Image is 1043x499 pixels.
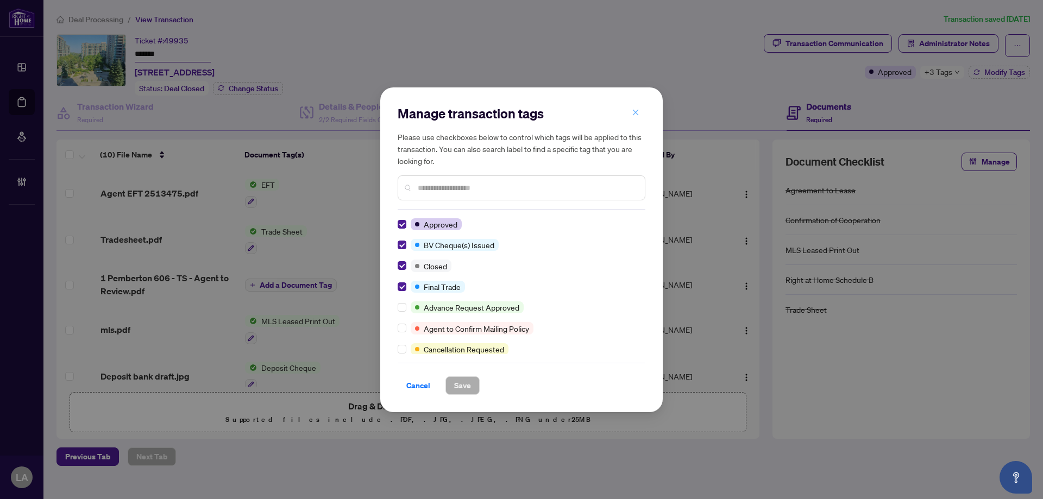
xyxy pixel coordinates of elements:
[398,131,645,167] h5: Please use checkboxes below to control which tags will be applied to this transaction. You can al...
[424,260,447,272] span: Closed
[445,376,480,395] button: Save
[398,376,439,395] button: Cancel
[424,301,519,313] span: Advance Request Approved
[406,377,430,394] span: Cancel
[424,239,494,251] span: BV Cheque(s) Issued
[632,109,639,116] span: close
[424,218,457,230] span: Approved
[1000,461,1032,494] button: Open asap
[424,323,529,334] span: Agent to Confirm Mailing Policy
[424,281,461,293] span: Final Trade
[424,343,504,355] span: Cancellation Requested
[398,105,645,122] h2: Manage transaction tags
